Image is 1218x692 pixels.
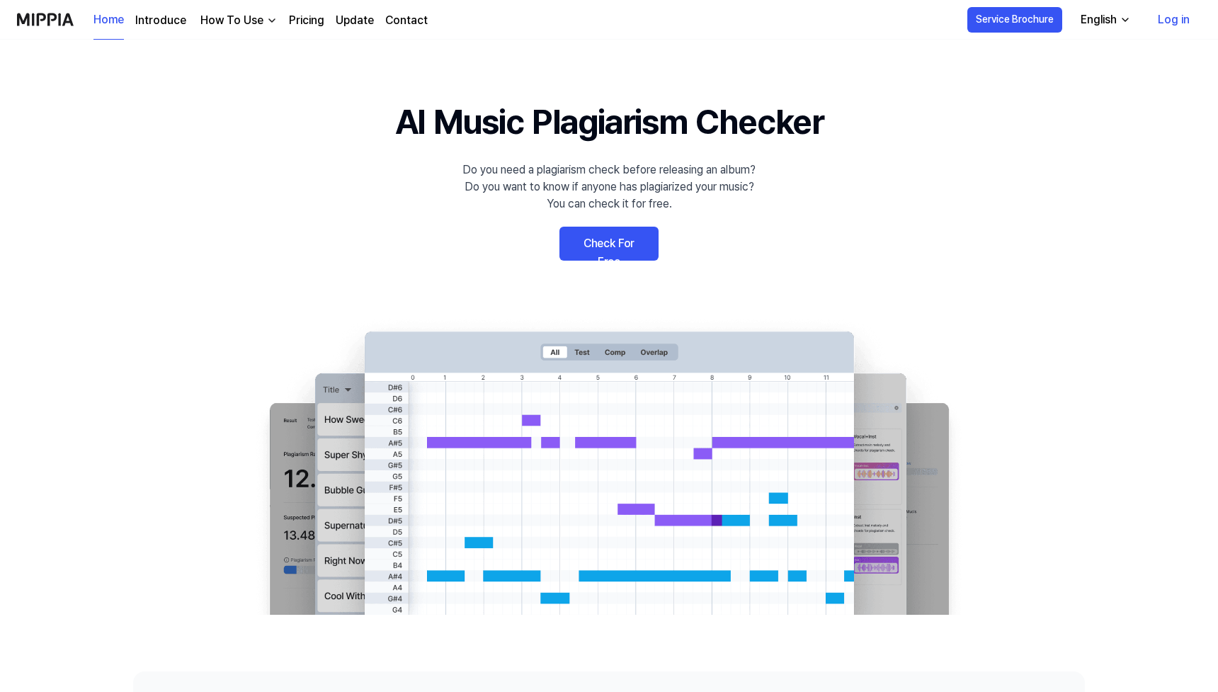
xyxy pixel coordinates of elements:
[1069,6,1139,34] button: English
[336,12,374,29] a: Update
[289,12,324,29] a: Pricing
[93,1,124,40] a: Home
[266,15,278,26] img: down
[559,227,659,261] a: Check For Free
[1078,11,1120,28] div: English
[967,7,1062,33] button: Service Brochure
[135,12,186,29] a: Introduce
[241,317,977,615] img: main Image
[395,96,824,147] h1: AI Music Plagiarism Checker
[198,12,266,29] div: How To Use
[385,12,428,29] a: Contact
[198,12,278,29] button: How To Use
[462,161,756,212] div: Do you need a plagiarism check before releasing an album? Do you want to know if anyone has plagi...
